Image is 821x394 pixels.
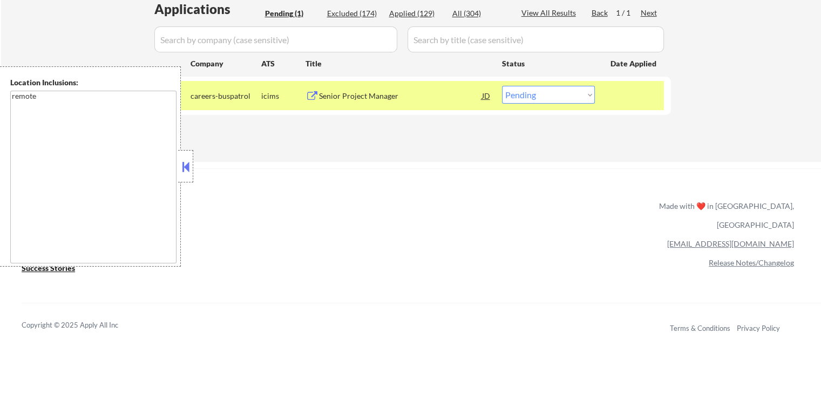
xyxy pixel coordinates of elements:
input: Search by title (case sensitive) [408,26,664,52]
a: Privacy Policy [737,324,780,332]
input: Search by company (case sensitive) [154,26,397,52]
a: Release Notes/Changelog [709,258,794,267]
div: View All Results [521,8,579,18]
u: Success Stories [22,263,75,273]
div: Applications [154,3,261,16]
div: Pending (1) [265,8,319,19]
div: careers-buspatrol [191,91,261,101]
a: Terms & Conditions [670,324,730,332]
a: Refer & earn free applications 👯‍♀️ [22,212,433,223]
a: Success Stories [22,262,90,276]
div: Copyright © 2025 Apply All Inc [22,320,146,331]
div: icims [261,91,306,101]
div: Title [306,58,492,69]
div: 1 / 1 [616,8,641,18]
div: Senior Project Manager [319,91,482,101]
div: ATS [261,58,306,69]
div: All (304) [452,8,506,19]
div: Applied (129) [389,8,443,19]
div: Next [641,8,658,18]
div: Excluded (174) [327,8,381,19]
div: Status [502,53,595,73]
div: Back [592,8,609,18]
div: Made with ❤️ in [GEOGRAPHIC_DATA], [GEOGRAPHIC_DATA] [655,196,794,234]
div: Company [191,58,261,69]
div: JD [481,86,492,105]
div: Date Applied [610,58,658,69]
div: Location Inclusions: [10,77,177,88]
a: [EMAIL_ADDRESS][DOMAIN_NAME] [667,239,794,248]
